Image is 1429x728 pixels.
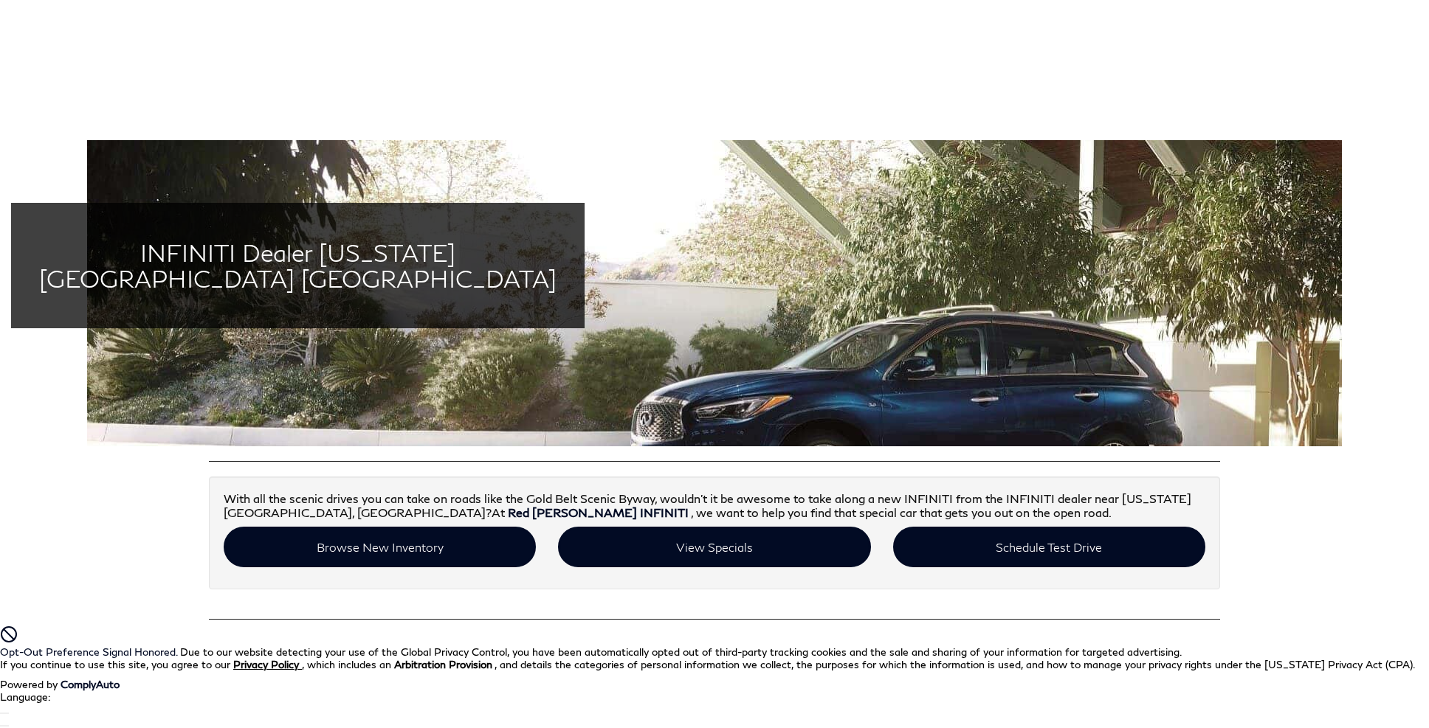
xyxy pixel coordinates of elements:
a: Privacy Policy [233,658,302,670]
strong: Arbitration Provision [394,658,492,670]
div: With all the scenic drives you can take on roads like the Gold Belt Scenic Byway, wouldn’t it be ... [209,476,1220,589]
h2: INFINITI Dealer [US_STATE][GEOGRAPHIC_DATA] [GEOGRAPHIC_DATA] [33,240,562,291]
a: Red [PERSON_NAME] INFINITI [508,505,689,519]
a: Browse New Inventory [224,527,536,567]
a: View Specials [558,527,870,567]
u: Privacy Policy [233,658,299,670]
a: Schedule Test Drive [893,527,1205,567]
a: ComplyAuto [61,678,120,690]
